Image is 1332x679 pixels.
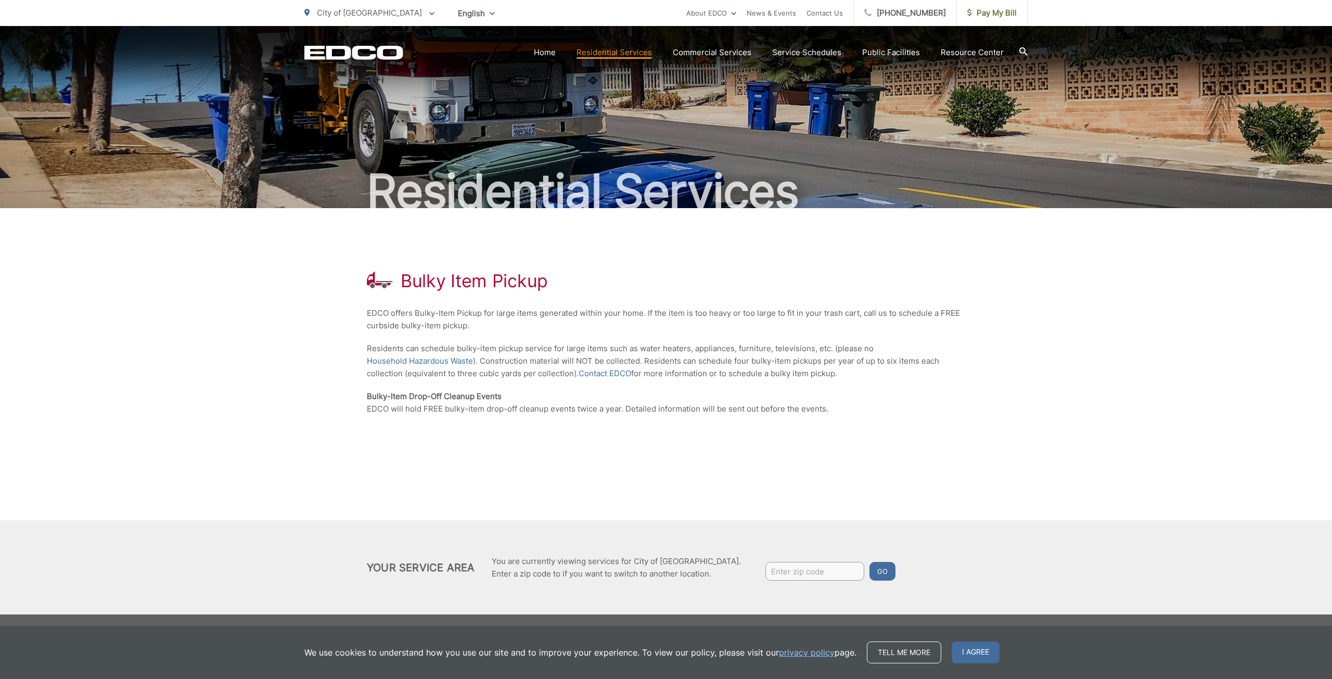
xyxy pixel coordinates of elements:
[367,307,965,332] p: EDCO offers Bulky-Item Pickup for large items generated within your home. If the item is too heav...
[401,271,548,291] h1: Bulky Item Pickup
[772,46,841,59] a: Service Schedules
[367,391,502,401] strong: Bulky-Item Drop-Off Cleanup Events
[952,642,1000,663] span: I agree
[686,7,736,19] a: About EDCO
[367,355,473,367] a: Household Hazardous Waste
[869,562,895,581] button: Go
[367,561,475,574] h2: Your Service Area
[806,7,843,19] a: Contact Us
[534,46,556,59] a: Home
[492,555,741,580] p: You are currently viewing services for City of [GEOGRAPHIC_DATA]. Enter a zip code to if you want...
[673,46,751,59] a: Commercial Services
[317,8,422,18] span: City of [GEOGRAPHIC_DATA]
[577,46,652,59] a: Residential Services
[304,45,403,60] a: EDCD logo. Return to the homepage.
[367,342,965,380] p: Residents can schedule bulky-item pickup service for large items such as water heaters, appliance...
[367,390,965,415] p: EDCO will hold FREE bulky-item drop-off cleanup events twice a year. Detailed information will be...
[779,646,835,659] a: privacy policy
[579,367,631,380] a: Contact EDCO
[765,562,864,581] input: Enter zip code
[304,646,856,659] p: We use cookies to understand how you use our site and to improve your experience. To view our pol...
[747,7,796,19] a: News & Events
[867,642,941,663] a: Tell me more
[862,46,920,59] a: Public Facilities
[304,165,1028,217] h2: Residential Services
[450,4,503,22] span: English
[941,46,1004,59] a: Resource Center
[967,7,1017,19] span: Pay My Bill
